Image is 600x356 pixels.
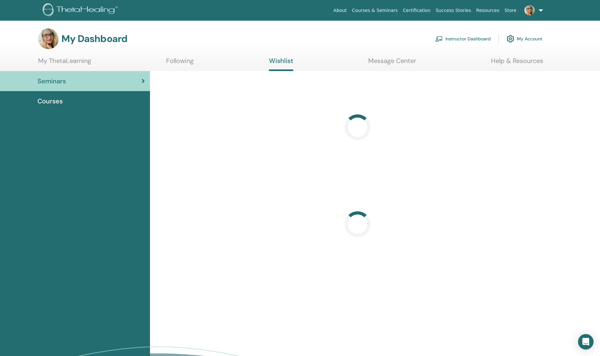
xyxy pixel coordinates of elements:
[433,5,474,16] a: Success Stories
[43,3,120,18] img: logo.png
[38,28,59,49] img: default.jpg
[435,32,491,46] a: Instructor Dashboard
[435,36,443,42] img: chalkboard-teacher.svg
[578,334,594,350] div: Open Intercom Messenger
[524,5,535,16] img: default.jpg
[502,5,519,16] a: Store
[37,76,66,86] span: Seminars
[491,57,543,69] a: Help & Resources
[61,33,127,45] h3: My Dashboard
[166,57,194,69] a: Following
[331,5,349,16] a: About
[507,33,514,44] img: cog.svg
[400,5,433,16] a: Certification
[269,57,293,71] a: Wishlist
[368,57,416,69] a: Message Center
[37,96,63,106] span: Courses
[507,32,542,46] a: My Account
[349,5,401,16] a: Courses & Seminars
[38,57,91,69] a: My ThetaLearning
[474,5,502,16] a: Resources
